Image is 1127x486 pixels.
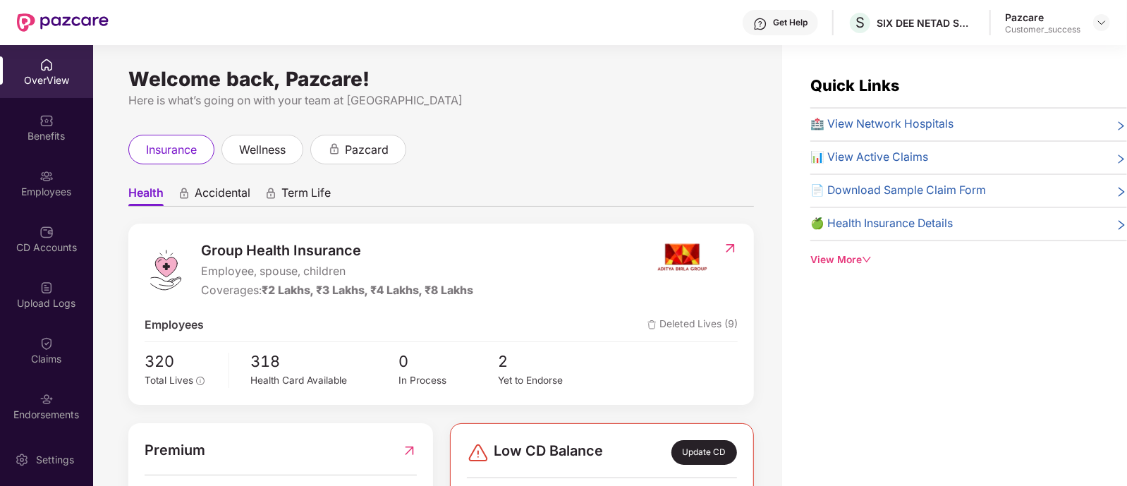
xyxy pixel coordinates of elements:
[262,284,473,297] span: ₹2 Lakhs, ₹3 Lakhs, ₹4 Lakhs, ₹8 Lakhs
[671,440,737,464] div: Update CD
[328,142,341,155] div: animation
[498,373,597,389] div: Yet to Endorse
[264,187,277,200] div: animation
[145,439,205,461] span: Premium
[402,439,417,461] img: RedirectIcon
[196,377,205,385] span: info-circle
[1116,119,1127,133] span: right
[145,375,193,386] span: Total Lives
[195,186,250,206] span: Accidental
[32,453,78,467] div: Settings
[1116,185,1127,200] span: right
[146,141,197,159] span: insurance
[39,336,54,351] img: svg+xml;base64,PHN2ZyBpZD0iQ2xhaW0iIHhtbG5zPSJodHRwOi8vd3d3LnczLm9yZy8yMDAwL3N2ZyIgd2lkdGg9IjIwIi...
[17,13,109,32] img: New Pazcare Logo
[1116,152,1127,166] span: right
[1005,11,1080,24] div: Pazcare
[862,255,872,265] span: down
[498,349,597,373] span: 2
[399,373,498,389] div: In Process
[647,320,657,329] img: deleteIcon
[39,281,54,295] img: svg+xml;base64,PHN2ZyBpZD0iVXBsb2FkX0xvZ3MiIGRhdGEtbmFtZT0iVXBsb2FkIExvZ3MiIHhtbG5zPSJodHRwOi8vd3...
[128,92,754,109] div: Here is what’s going on with your team at [GEOGRAPHIC_DATA]
[810,149,928,166] span: 📊 View Active Claims
[494,440,603,464] span: Low CD Balance
[877,16,975,30] div: SIX DEE NETAD SOLUTIONS PRIVATE LIMITED
[1116,218,1127,233] span: right
[128,73,754,85] div: Welcome back, Pazcare!
[723,241,738,255] img: RedirectIcon
[810,182,986,200] span: 📄 Download Sample Claim Form
[201,263,473,281] span: Employee, spouse, children
[39,225,54,239] img: svg+xml;base64,PHN2ZyBpZD0iQ0RfQWNjb3VudHMiIGRhdGEtbmFtZT0iQ0QgQWNjb3VudHMiIHhtbG5zPSJodHRwOi8vd3...
[145,249,187,291] img: logo
[656,240,709,275] img: insurerIcon
[15,453,29,467] img: svg+xml;base64,PHN2ZyBpZD0iU2V0dGluZy0yMHgyMCIgeG1sbnM9Imh0dHA6Ly93d3cudzMub3JnLzIwMDAvc3ZnIiB3aW...
[128,186,164,206] span: Health
[399,349,498,373] span: 0
[239,141,286,159] span: wellness
[250,349,398,373] span: 318
[178,187,190,200] div: animation
[39,58,54,72] img: svg+xml;base64,PHN2ZyBpZD0iSG9tZSIgeG1sbnM9Imh0dHA6Ly93d3cudzMub3JnLzIwMDAvc3ZnIiB3aWR0aD0iMjAiIG...
[773,17,808,28] div: Get Help
[145,349,219,373] span: 320
[1096,17,1107,28] img: svg+xml;base64,PHN2ZyBpZD0iRHJvcGRvd24tMzJ4MzIiIHhtbG5zPSJodHRwOi8vd3d3LnczLm9yZy8yMDAwL3N2ZyIgd2...
[345,141,389,159] span: pazcard
[39,114,54,128] img: svg+xml;base64,PHN2ZyBpZD0iQmVuZWZpdHMiIHhtbG5zPSJodHRwOi8vd3d3LnczLm9yZy8yMDAwL3N2ZyIgd2lkdGg9Ij...
[201,282,473,300] div: Coverages:
[281,186,331,206] span: Term Life
[810,116,954,133] span: 🏥 View Network Hospitals
[250,373,398,389] div: Health Card Available
[145,317,204,334] span: Employees
[810,253,1127,268] div: View More
[855,14,865,31] span: S
[201,240,473,262] span: Group Health Insurance
[810,76,899,95] span: Quick Links
[1005,24,1080,35] div: Customer_success
[810,215,953,233] span: 🍏 Health Insurance Details
[753,17,767,31] img: svg+xml;base64,PHN2ZyBpZD0iSGVscC0zMngzMiIgeG1sbnM9Imh0dHA6Ly93d3cudzMub3JnLzIwMDAvc3ZnIiB3aWR0aD...
[39,169,54,183] img: svg+xml;base64,PHN2ZyBpZD0iRW1wbG95ZWVzIiB4bWxucz0iaHR0cDovL3d3dy53My5vcmcvMjAwMC9zdmciIHdpZHRoPS...
[647,317,738,334] span: Deleted Lives (9)
[39,392,54,406] img: svg+xml;base64,PHN2ZyBpZD0iRW5kb3JzZW1lbnRzIiB4bWxucz0iaHR0cDovL3d3dy53My5vcmcvMjAwMC9zdmciIHdpZH...
[467,442,489,464] img: svg+xml;base64,PHN2ZyBpZD0iRGFuZ2VyLTMyeDMyIiB4bWxucz0iaHR0cDovL3d3dy53My5vcmcvMjAwMC9zdmciIHdpZH...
